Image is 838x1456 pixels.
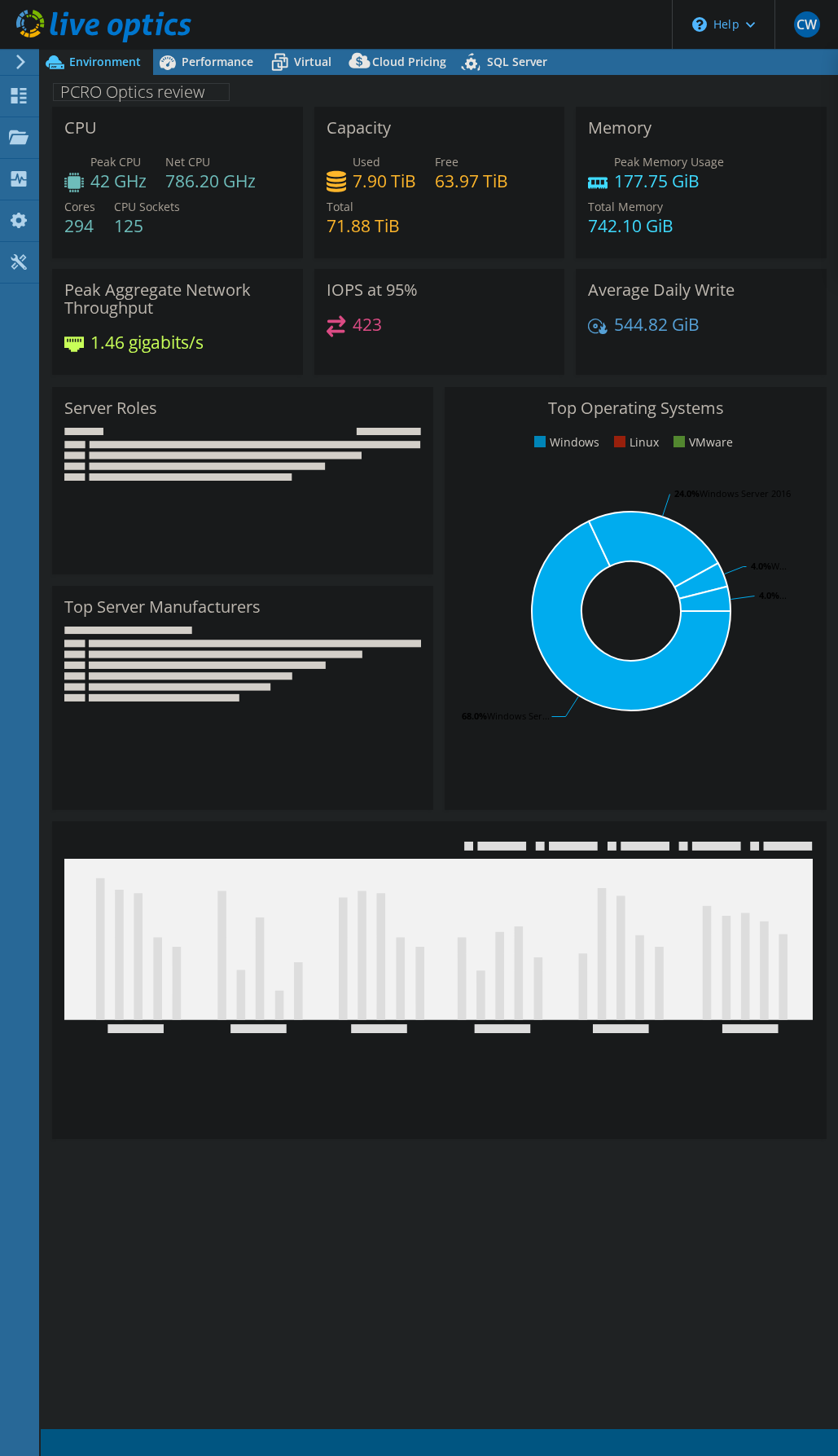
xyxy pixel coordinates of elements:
[779,589,787,601] tspan: ...
[114,199,180,214] span: CPU Sockets
[614,154,724,169] span: Peak Memory Usage
[64,281,291,317] h3: Peak Aggregate Network Throughput
[327,217,400,235] h4: 71.88 TiB
[614,172,724,190] h4: 177.75 GiB
[64,217,95,235] h4: 294
[64,119,97,137] h3: CPU
[165,154,210,169] span: Net CPU
[90,154,141,169] span: Peak CPU
[327,119,391,137] h3: Capacity
[692,17,707,32] svg: \n
[457,399,814,417] h3: Top Operating Systems
[327,281,418,299] h3: IOPS at 95%
[435,172,508,190] h4: 63.97 TiB
[165,172,256,190] h4: 786.20 GHz
[462,710,487,722] tspan: 68.0%
[114,217,180,235] h4: 125
[588,281,735,299] h3: Average Daily Write
[64,598,261,616] h3: Top Server Manufacturers
[588,119,652,137] h3: Memory
[64,199,95,214] span: Cores
[759,589,779,601] tspan: 4.0%
[487,710,550,722] tspan: Windows Ser...
[700,487,791,499] tspan: Windows Server 2016
[182,54,253,69] span: Performance
[588,199,663,214] span: Total Memory
[530,433,599,451] li: Windows
[794,11,820,37] span: CW
[669,433,733,451] li: VMware
[90,172,147,190] h4: 42 GHz
[610,433,659,451] li: Linux
[487,54,547,69] span: SQL Server
[771,560,787,572] tspan: W...
[614,315,700,333] h4: 544.82 GiB
[353,315,382,333] h4: 423
[353,154,380,169] span: Used
[294,54,331,69] span: Virtual
[69,54,141,69] span: Environment
[435,154,458,169] span: Free
[353,172,416,190] h4: 7.90 TiB
[64,399,157,417] h3: Server Roles
[372,54,446,69] span: Cloud Pricing
[674,487,700,499] tspan: 24.0%
[588,217,673,235] h4: 742.10 GiB
[53,83,230,101] h1: PCRO Optics review
[90,333,204,351] h4: 1.46 gigabits/s
[327,199,353,214] span: Total
[751,560,771,572] tspan: 4.0%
